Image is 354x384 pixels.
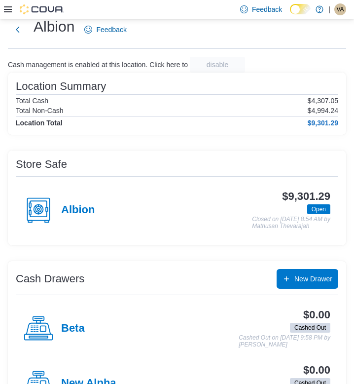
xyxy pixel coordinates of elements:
[290,323,330,333] span: Cashed Out
[336,3,344,15] span: VA
[294,274,332,284] span: New Drawer
[16,97,48,105] h6: Total Cash
[328,3,330,15] p: |
[277,269,338,289] button: New Drawer
[252,216,330,230] p: Closed on [DATE] 8:54 AM by Mathusan Thevarajah
[8,20,28,39] button: Next
[239,335,330,348] p: Cashed Out on [DATE] 9:58 PM by [PERSON_NAME]
[290,4,311,14] input: Dark Mode
[61,322,85,335] h4: Beta
[303,309,330,321] h3: $0.00
[312,205,326,214] span: Open
[294,323,326,332] span: Cashed Out
[190,57,245,73] button: disable
[34,17,74,37] h1: Albion
[8,61,188,69] p: Cash management is enabled at this location. Click here to
[308,119,338,127] h4: $9,301.29
[16,119,63,127] h4: Location Total
[61,204,95,217] h4: Albion
[16,158,67,170] h3: Store Safe
[16,273,84,285] h3: Cash Drawers
[16,107,64,115] h6: Total Non-Cash
[16,80,106,92] h3: Location Summary
[334,3,346,15] div: Vanessa Ashmead
[20,4,64,14] img: Cova
[80,20,130,39] a: Feedback
[252,4,282,14] span: Feedback
[207,60,228,70] span: disable
[307,204,330,214] span: Open
[282,191,330,202] h3: $9,301.29
[303,364,330,376] h3: $0.00
[308,107,338,115] p: $4,994.24
[96,25,126,35] span: Feedback
[308,97,338,105] p: $4,307.05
